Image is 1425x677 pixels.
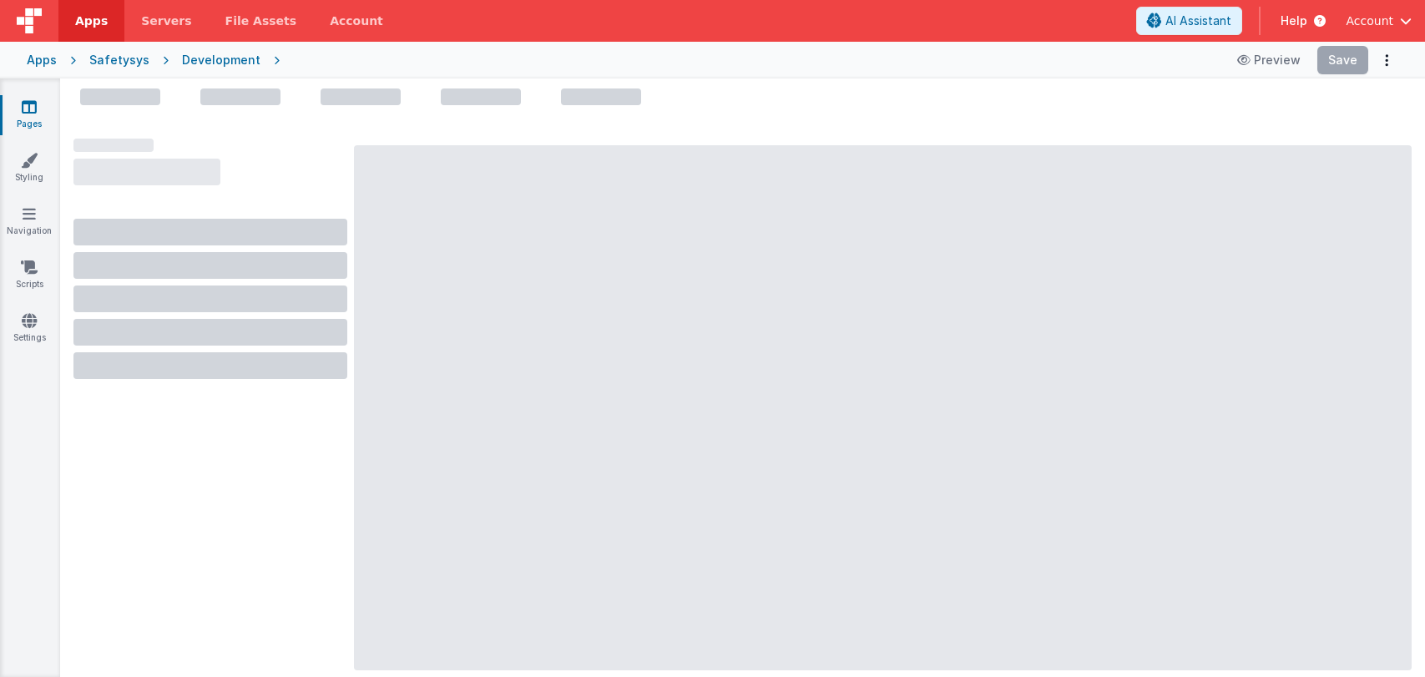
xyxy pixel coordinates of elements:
[1346,13,1393,29] span: Account
[1227,47,1311,73] button: Preview
[225,13,297,29] span: File Assets
[1281,13,1307,29] span: Help
[27,52,57,68] div: Apps
[1317,46,1368,74] button: Save
[89,52,149,68] div: Safetysys
[75,13,108,29] span: Apps
[182,52,260,68] div: Development
[1136,7,1242,35] button: AI Assistant
[1375,48,1398,72] button: Options
[1165,13,1231,29] span: AI Assistant
[1346,13,1412,29] button: Account
[141,13,191,29] span: Servers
